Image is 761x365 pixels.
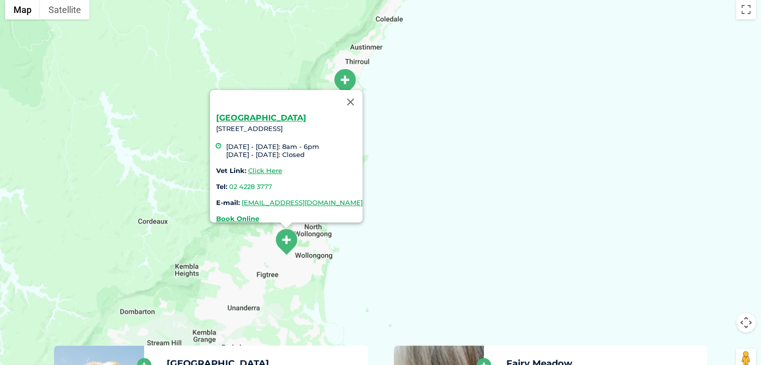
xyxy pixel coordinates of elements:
button: Map camera controls [736,312,756,332]
a: 02 4228 3777 [229,182,272,190]
li: [DATE] - [DATE]: 8am - 6pm [DATE] - [DATE]: Closed [226,142,362,158]
a: [EMAIL_ADDRESS][DOMAIN_NAME] [241,198,362,206]
a: [GEOGRAPHIC_DATA] [216,113,306,122]
strong: Tel: [216,182,227,190]
a: Click Here [248,166,282,174]
div: Woonona – Bulli [332,68,357,95]
a: Book Online [216,214,259,222]
div: [STREET_ADDRESS] [216,114,362,222]
strong: Vet Link: [216,166,246,174]
strong: E-mail: [216,198,239,206]
div: Crown Street [274,228,299,255]
button: Close [338,90,362,114]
